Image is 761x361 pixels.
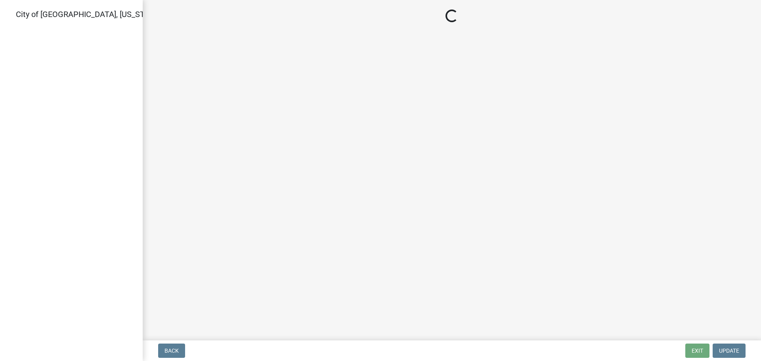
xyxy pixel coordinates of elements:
[719,348,739,354] span: Update
[713,344,746,358] button: Update
[158,344,185,358] button: Back
[164,348,179,354] span: Back
[685,344,709,358] button: Exit
[16,10,160,19] span: City of [GEOGRAPHIC_DATA], [US_STATE]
